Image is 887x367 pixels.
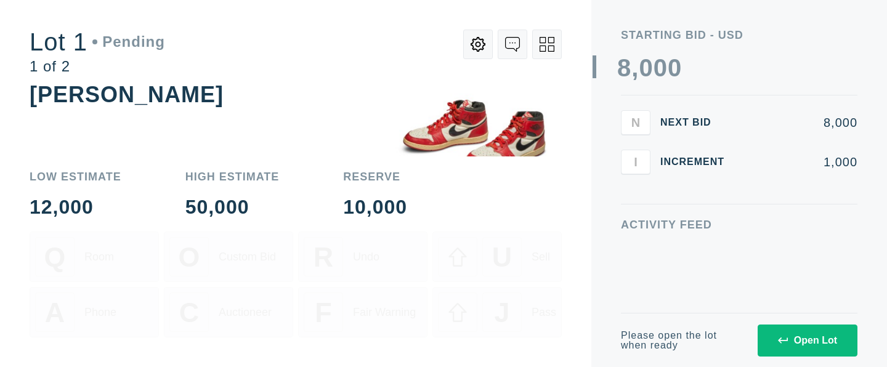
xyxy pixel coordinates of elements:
div: 10,000 [343,197,407,217]
div: High Estimate [185,171,280,182]
div: Next Bid [660,118,734,127]
div: 50,000 [185,197,280,217]
div: 1 of 2 [30,59,165,74]
div: 0 [639,55,653,80]
button: N [621,110,650,135]
div: Pending [92,34,165,49]
div: 0 [668,55,682,80]
span: I [634,155,638,169]
div: , [631,55,639,302]
div: Starting Bid - USD [621,30,857,41]
div: Please open the lot when ready [621,331,743,350]
div: Activity Feed [621,219,857,230]
div: 12,000 [30,197,121,217]
div: [PERSON_NAME] [30,82,224,107]
div: Open Lot [778,335,837,346]
div: Reserve [343,171,407,182]
div: 8 [617,55,631,80]
div: Increment [660,157,734,167]
div: 0 [654,55,668,80]
div: 1,000 [744,156,857,168]
button: I [621,150,650,174]
span: N [631,115,640,129]
div: Lot 1 [30,30,165,54]
button: Open Lot [758,325,857,357]
div: Low Estimate [30,171,121,182]
div: 8,000 [744,116,857,129]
